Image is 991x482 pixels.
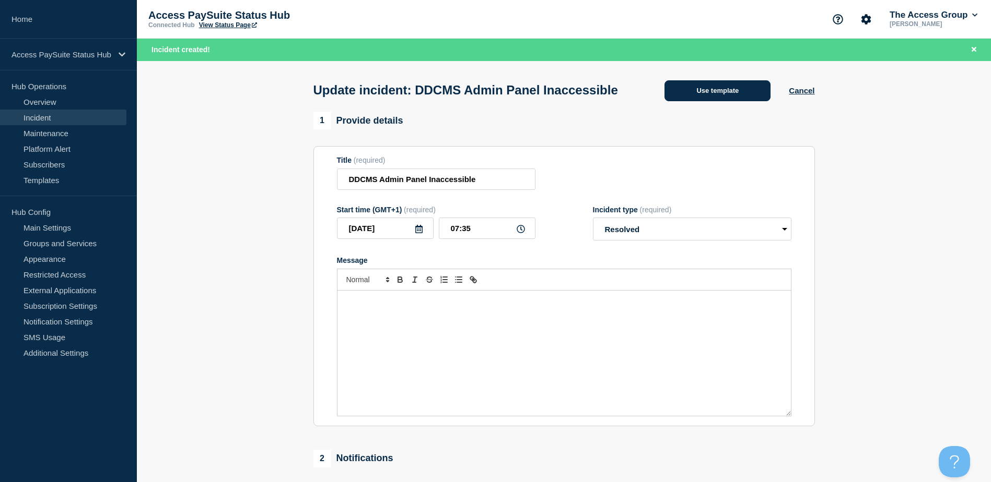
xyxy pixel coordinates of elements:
[593,206,791,214] div: Incident type
[393,273,407,286] button: Toggle bold text
[827,8,849,30] button: Support
[407,273,422,286] button: Toggle italic text
[148,21,195,29] p: Connected Hub
[888,10,980,20] button: The Access Group
[313,450,393,467] div: Notifications
[422,273,437,286] button: Toggle strikethrough text
[437,273,451,286] button: Toggle ordered list
[313,112,403,129] div: Provide details
[664,80,771,101] button: Use template
[337,156,535,164] div: Title
[855,8,877,30] button: Account settings
[888,20,980,28] p: [PERSON_NAME]
[466,273,481,286] button: Toggle link
[939,446,970,477] iframe: Help Scout Beacon - Open
[640,206,672,214] span: (required)
[337,206,535,214] div: Start time (GMT+1)
[342,273,393,286] span: Font size
[148,9,357,21] p: Access PaySuite Status Hub
[313,112,331,129] span: 1
[199,21,257,29] a: View Status Page
[337,168,535,190] input: Title
[354,156,386,164] span: (required)
[11,50,112,59] p: Access PaySuite Status Hub
[404,206,436,214] span: (required)
[337,256,791,264] div: Message
[967,44,981,56] button: Close banner
[593,218,791,240] select: Incident type
[439,218,535,239] input: HH:MM
[151,45,210,54] span: Incident created!
[789,86,814,95] button: Cancel
[313,83,618,98] h1: Update incident: DDCMS Admin Panel Inaccessible
[337,218,434,239] input: YYYY-MM-DD
[451,273,466,286] button: Toggle bulleted list
[313,450,331,467] span: 2
[337,291,791,416] div: Message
